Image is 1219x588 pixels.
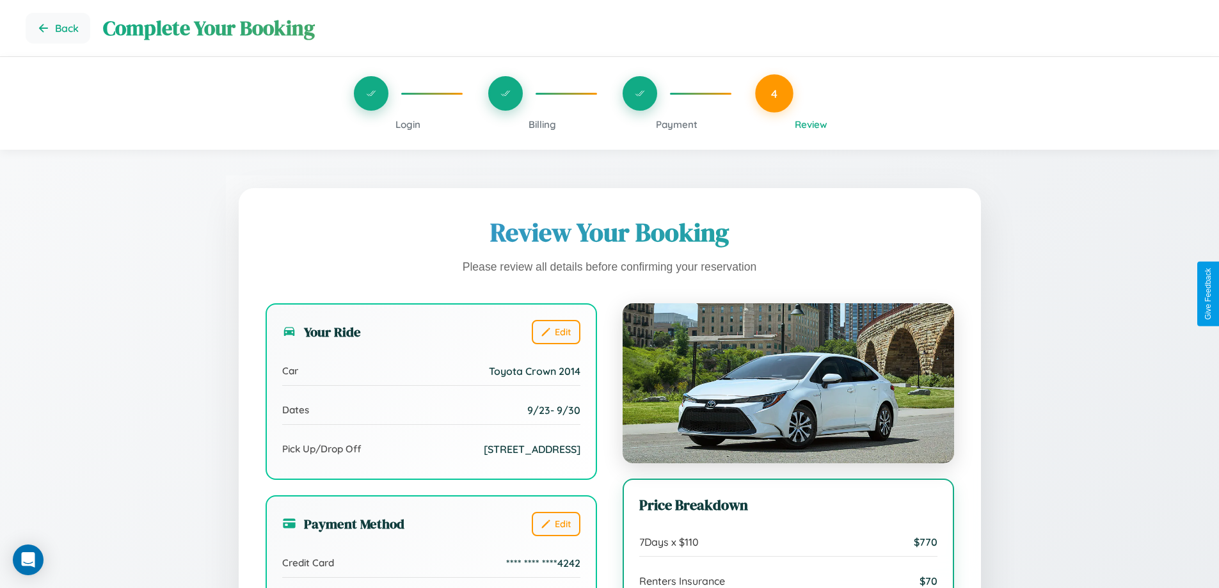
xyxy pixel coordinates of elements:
[529,118,556,131] span: Billing
[639,575,725,587] span: Renters Insurance
[623,303,954,463] img: Toyota Crown
[282,514,404,533] h3: Payment Method
[26,13,90,44] button: Go back
[395,118,420,131] span: Login
[13,544,44,575] div: Open Intercom Messenger
[484,443,580,456] span: [STREET_ADDRESS]
[532,512,580,536] button: Edit
[1204,268,1213,320] div: Give Feedback
[282,365,298,377] span: Car
[103,14,1193,42] h1: Complete Your Booking
[282,557,334,569] span: Credit Card
[282,404,309,416] span: Dates
[795,118,827,131] span: Review
[639,536,699,548] span: 7 Days x $ 110
[656,118,697,131] span: Payment
[527,404,580,417] span: 9 / 23 - 9 / 30
[771,86,777,100] span: 4
[266,215,954,250] h1: Review Your Booking
[266,257,954,278] p: Please review all details before confirming your reservation
[914,536,937,548] span: $ 770
[282,443,362,455] span: Pick Up/Drop Off
[920,575,937,587] span: $ 70
[489,365,580,377] span: Toyota Crown 2014
[639,495,937,515] h3: Price Breakdown
[532,320,580,344] button: Edit
[282,322,361,341] h3: Your Ride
